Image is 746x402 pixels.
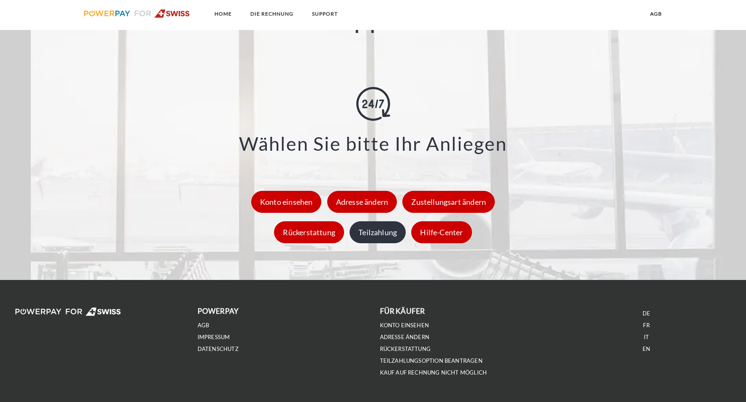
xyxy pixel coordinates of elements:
[325,197,399,206] a: Adresse ändern
[15,307,121,316] img: logo-swiss-white.svg
[380,369,487,376] a: Kauf auf Rechnung nicht möglich
[274,221,344,243] div: Rückerstattung
[243,6,301,22] a: DIE RECHNUNG
[207,6,239,22] a: Home
[305,6,345,22] a: SUPPORT
[249,197,324,206] a: Konto einsehen
[84,9,190,18] img: logo-swiss.svg
[48,134,698,153] h3: Wählen Sie bitte Ihr Anliegen
[643,322,649,329] a: FR
[380,357,483,364] a: Teilzahlungsoption beantragen
[327,191,397,213] div: Adresse ändern
[356,87,390,121] img: online-shopping.svg
[644,334,649,341] a: IT
[409,228,474,237] a: Hilfe-Center
[400,197,497,206] a: Zustellungsart ändern
[380,345,431,353] a: Rückerstattung
[198,307,239,315] b: POWERPAY
[347,228,408,237] a: Teilzahlung
[380,322,429,329] a: Konto einsehen
[380,307,425,315] b: FÜR KÄUFER
[272,228,346,237] a: Rückerstattung
[198,334,230,341] a: IMPRESSUM
[643,6,669,22] a: agb
[251,191,322,213] div: Konto einsehen
[411,221,472,243] div: Hilfe-Center
[643,345,650,353] a: EN
[198,345,239,353] a: DATENSCHUTZ
[402,191,495,213] div: Zustellungsart ändern
[350,221,406,243] div: Teilzahlung
[198,322,209,329] a: agb
[643,310,650,317] a: DE
[380,334,430,341] a: Adresse ändern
